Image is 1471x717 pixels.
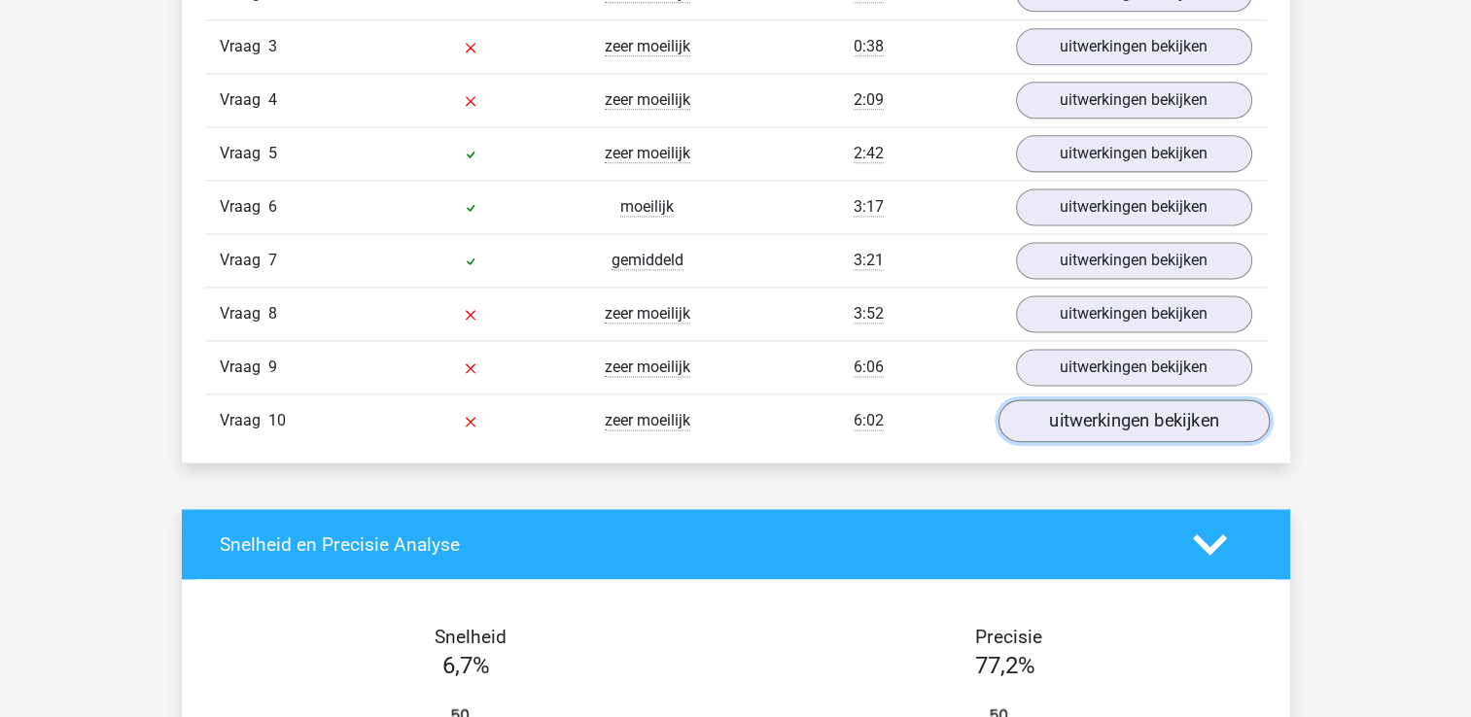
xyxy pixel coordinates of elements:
[1016,28,1252,65] a: uitwerkingen bekijken
[220,409,268,432] span: Vraag
[1016,135,1252,172] a: uitwerkingen bekijken
[268,144,277,162] span: 5
[605,37,690,56] span: zeer moeilijk
[220,195,268,219] span: Vraag
[605,144,690,163] span: zeer moeilijk
[220,356,268,379] span: Vraag
[620,197,674,217] span: moeilijk
[854,144,884,163] span: 2:42
[975,652,1035,679] span: 77,2%
[442,652,490,679] span: 6,7%
[220,35,268,58] span: Vraag
[220,249,268,272] span: Vraag
[758,626,1260,648] h4: Precisie
[612,251,683,270] span: gemiddeld
[220,533,1164,556] h4: Snelheid en Precisie Analyse
[268,90,277,109] span: 4
[854,411,884,430] span: 6:02
[220,626,721,648] h4: Snelheid
[605,411,690,430] span: zeer moeilijk
[220,142,268,165] span: Vraag
[1016,82,1252,119] a: uitwerkingen bekijken
[268,251,277,269] span: 7
[220,302,268,325] span: Vraag
[1016,242,1252,279] a: uitwerkingen bekijken
[605,90,690,110] span: zeer moeilijk
[854,358,884,377] span: 6:06
[1016,188,1252,225] a: uitwerkingen bekijken
[268,37,277,55] span: 3
[268,411,286,429] span: 10
[605,358,690,377] span: zeer moeilijk
[854,251,884,270] span: 3:21
[268,304,277,323] span: 8
[220,88,268,112] span: Vraag
[605,304,690,324] span: zeer moeilijk
[854,197,884,217] span: 3:17
[854,90,884,110] span: 2:09
[854,304,884,324] span: 3:52
[268,197,277,216] span: 6
[998,399,1269,442] a: uitwerkingen bekijken
[854,37,884,56] span: 0:38
[1016,349,1252,386] a: uitwerkingen bekijken
[268,358,277,376] span: 9
[1016,295,1252,332] a: uitwerkingen bekijken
